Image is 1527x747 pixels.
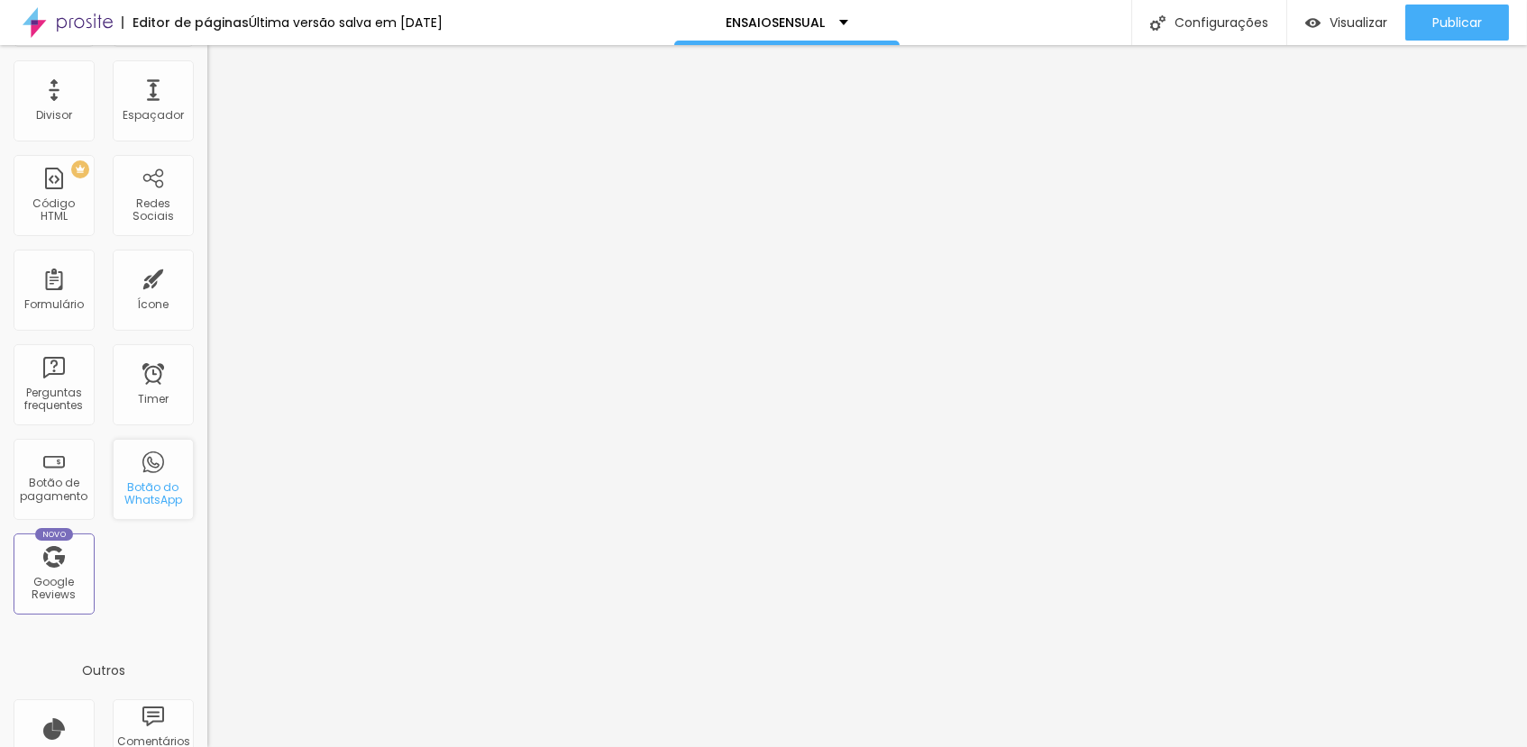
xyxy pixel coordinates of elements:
[1330,15,1387,30] span: Visualizar
[18,576,89,602] div: Google Reviews
[117,197,188,223] div: Redes Sociais
[36,109,72,122] div: Divisor
[117,481,188,507] div: Botão do WhatsApp
[727,16,826,29] p: ENSAIOSENSUAL
[18,387,89,413] div: Perguntas frequentes
[123,109,184,122] div: Espaçador
[1405,5,1509,41] button: Publicar
[1305,15,1321,31] img: view-1.svg
[35,528,74,541] div: Novo
[249,16,443,29] div: Última versão salva em [DATE]
[122,16,249,29] div: Editor de páginas
[138,298,169,311] div: Ícone
[138,393,169,405] div: Timer
[18,477,89,503] div: Botão de pagamento
[18,197,89,223] div: Código HTML
[1432,15,1482,30] span: Publicar
[24,298,84,311] div: Formulário
[1287,5,1405,41] button: Visualizar
[1150,15,1166,31] img: Icone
